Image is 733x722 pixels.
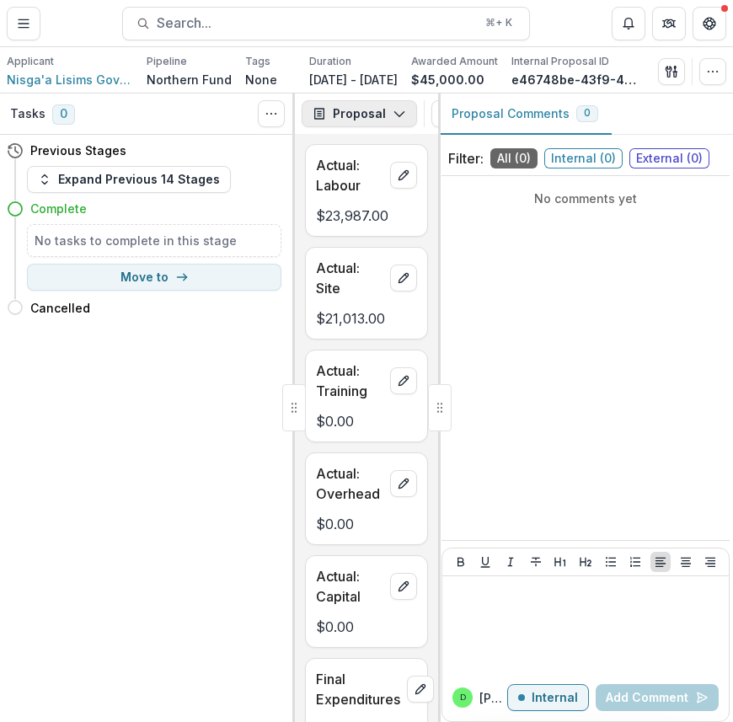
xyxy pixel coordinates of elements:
p: $45,000.00 [411,71,484,88]
button: Italicize [500,552,521,572]
button: Align Right [700,552,720,572]
button: Expand Previous 14 Stages [27,166,231,193]
button: Search... [122,7,530,40]
p: $0.00 [316,617,417,637]
button: Heading 2 [575,552,596,572]
button: Bullet List [601,552,621,572]
p: Internal Proposal ID [511,54,609,69]
p: e46748be-43f9-42e2-8e65-aee4a57de89a [511,71,638,88]
button: Heading 1 [550,552,570,572]
button: Strike [526,552,546,572]
button: Partners [652,7,686,40]
span: 0 [52,104,75,125]
p: Internal [532,691,578,705]
p: Actual: Overhead [316,463,383,504]
p: Actual: Labour [316,155,383,195]
p: Pipeline [147,54,187,69]
p: [DATE] - [DATE] [309,71,398,88]
div: ⌘ + K [482,13,516,32]
span: 0 [584,107,591,119]
p: Final Expenditures [316,669,400,709]
h4: Previous Stages [30,142,126,159]
p: Actual: Training [316,361,383,401]
button: Ordered List [625,552,645,572]
span: Internal ( 0 ) [544,148,623,168]
button: Toggle Menu [7,7,40,40]
p: $23,987.00 [316,206,417,226]
button: Proposal [302,100,417,127]
p: Filter: [448,148,484,168]
p: Actual: Site [316,258,383,298]
button: edit [390,367,417,394]
h4: Complete [30,200,87,217]
p: None [245,71,277,88]
h3: Tasks [10,107,45,121]
span: Search... [157,15,475,31]
button: Underline [475,552,495,572]
p: [PERSON_NAME] [479,689,507,707]
h4: Cancelled [30,299,90,317]
button: Notifications [612,7,645,40]
span: All ( 0 ) [490,148,538,168]
button: Align Center [676,552,696,572]
button: Add Comment [596,684,719,711]
button: Bold [451,552,471,572]
p: Actual: Capital [316,566,383,607]
button: Proposal Comments [438,94,612,135]
h5: No tasks to complete in this stage [35,232,274,249]
div: Divyansh [460,693,466,702]
p: $21,013.00 [316,308,417,329]
button: edit [390,162,417,189]
p: Duration [309,54,351,69]
a: Nisga'a Lisims Government [7,71,133,88]
p: Applicant [7,54,54,69]
button: edit [390,470,417,497]
p: $0.00 [316,514,417,534]
p: Awarded Amount [411,54,498,69]
button: edit [407,676,434,703]
button: Get Help [693,7,726,40]
button: edit [390,265,417,291]
button: Align Left [650,552,671,572]
p: No comments yet [448,190,723,207]
p: Northern Fund [147,71,232,88]
span: External ( 0 ) [629,148,709,168]
p: Tags [245,54,270,69]
button: edit [390,573,417,600]
p: $0.00 [316,411,417,431]
button: Internal [507,684,589,711]
button: Toggle View Cancelled Tasks [258,100,285,127]
button: Move to [27,264,281,291]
